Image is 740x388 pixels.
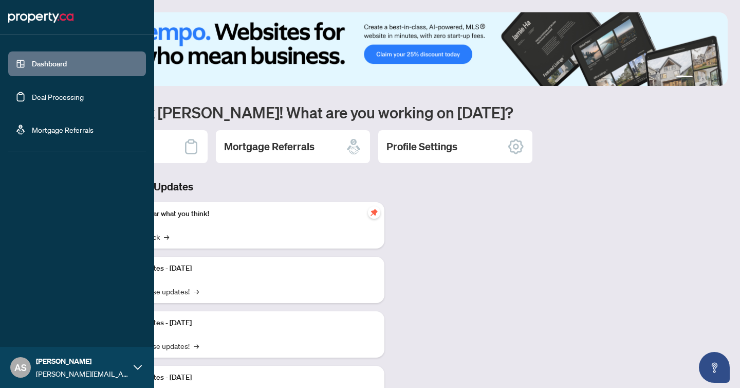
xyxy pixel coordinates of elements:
a: Mortgage Referrals [32,125,94,134]
button: Open asap [699,352,730,383]
span: → [194,340,199,351]
p: Platform Updates - [DATE] [108,318,376,329]
h3: Brokerage & Industry Updates [53,180,384,194]
span: [PERSON_NAME][EMAIL_ADDRESS][DOMAIN_NAME] [36,368,128,379]
span: → [194,286,199,297]
p: Platform Updates - [DATE] [108,263,376,274]
img: Slide 0 [53,12,728,86]
h2: Profile Settings [386,139,457,154]
p: We want to hear what you think! [108,208,376,220]
span: [PERSON_NAME] [36,356,128,367]
button: 3 [705,76,709,80]
a: Deal Processing [32,92,84,101]
p: Platform Updates - [DATE] [108,372,376,383]
h1: Welcome back [PERSON_NAME]! What are you working on [DATE]? [53,102,728,122]
span: → [164,231,169,242]
h2: Mortgage Referrals [224,139,314,154]
img: logo [8,9,73,26]
button: 4 [713,76,717,80]
a: Dashboard [32,59,67,68]
span: AS [14,360,27,375]
button: 2 [697,76,701,80]
button: 1 [676,76,693,80]
span: pushpin [368,206,380,219]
